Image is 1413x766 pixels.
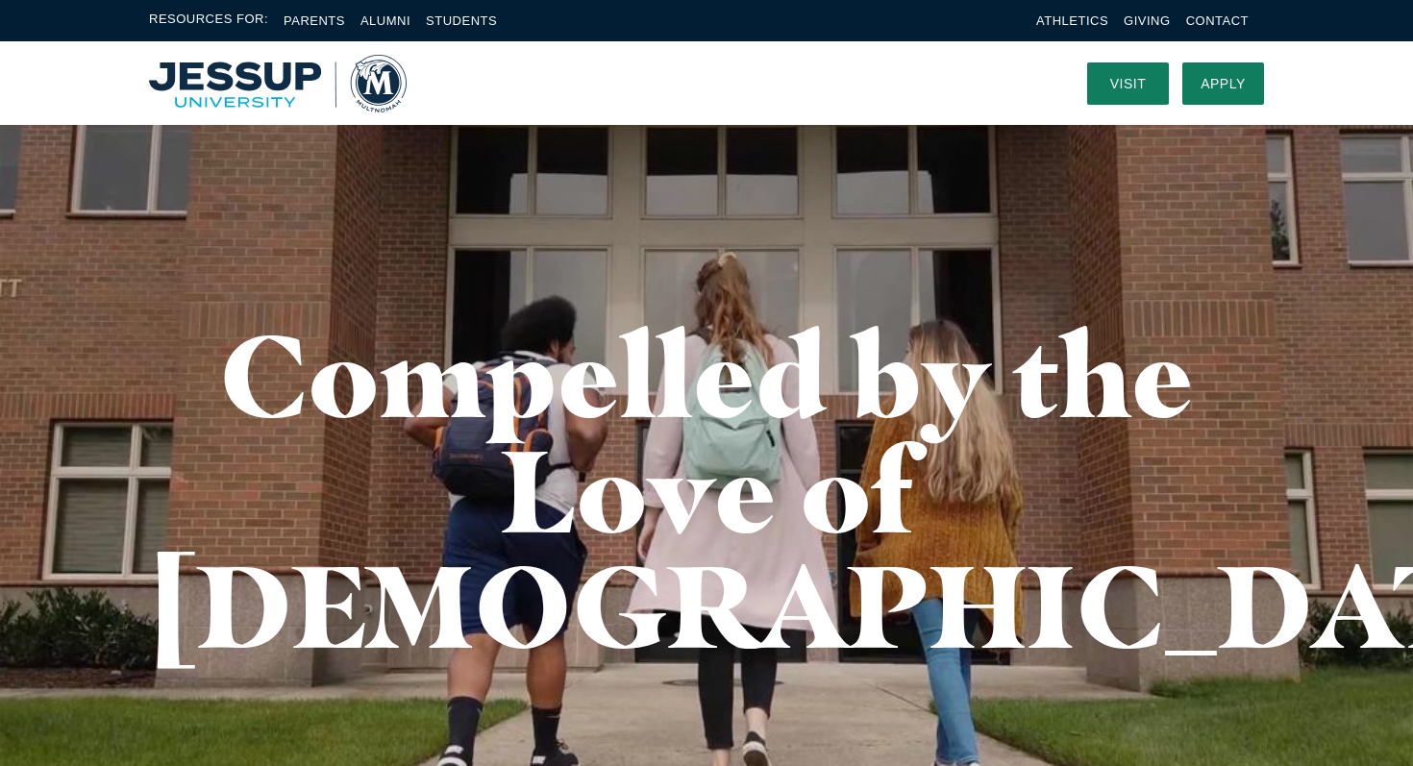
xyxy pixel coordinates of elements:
a: Giving [1124,13,1171,28]
a: Contact [1186,13,1249,28]
h1: Compelled by the Love of [DEMOGRAPHIC_DATA] [149,317,1264,663]
a: Visit [1087,62,1169,105]
img: Multnomah University Logo [149,55,407,112]
a: Athletics [1036,13,1108,28]
a: Home [149,55,407,112]
a: Parents [284,13,345,28]
a: Alumni [360,13,410,28]
a: Apply [1182,62,1264,105]
span: Resources For: [149,10,268,32]
a: Students [426,13,497,28]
